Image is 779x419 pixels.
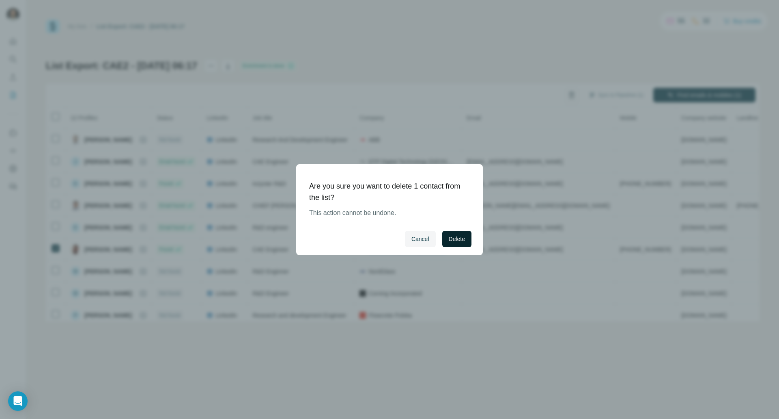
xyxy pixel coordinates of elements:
[442,231,471,247] button: Delete
[405,231,436,247] button: Cancel
[449,235,465,243] span: Delete
[411,235,429,243] span: Cancel
[309,208,463,218] p: This action cannot be undone.
[309,180,463,203] h1: Are you sure you want to delete 1 contact from the list?
[8,391,28,411] div: Open Intercom Messenger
